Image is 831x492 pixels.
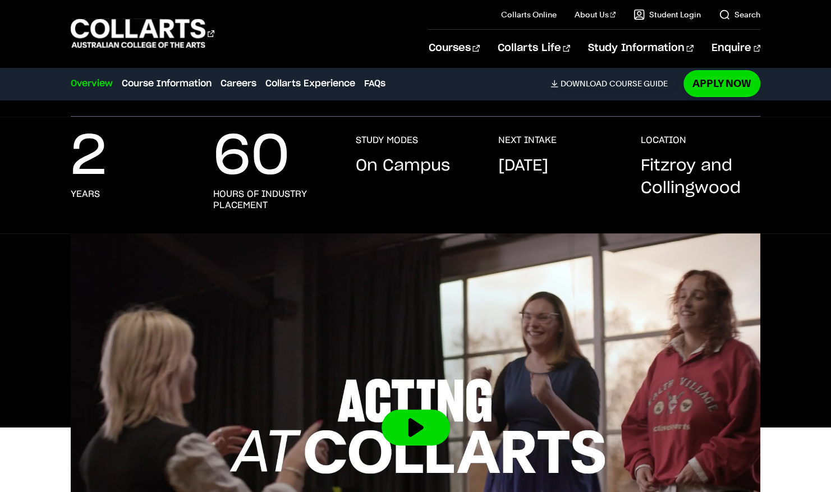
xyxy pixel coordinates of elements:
a: Search [719,9,760,20]
a: Study Information [588,30,694,67]
h3: LOCATION [640,135,686,146]
a: Collarts Experience [265,77,355,90]
a: FAQs [364,77,385,90]
a: Enquire [711,30,760,67]
a: Apply Now [683,70,760,96]
a: Course Information [122,77,212,90]
p: [DATE] [498,155,548,177]
div: Go to homepage [71,17,214,49]
h3: hours of industry placement [213,188,333,211]
a: Careers [221,77,256,90]
a: Collarts Online [501,9,557,20]
h3: years [71,188,100,200]
h3: NEXT INTAKE [498,135,556,146]
a: About Us [575,9,616,20]
p: 60 [213,135,290,180]
a: DownloadCourse Guide [550,79,677,89]
p: Fitzroy and Collingwood [640,155,760,200]
a: Overview [71,77,113,90]
span: Download [561,79,607,89]
p: 2 [71,135,107,180]
a: Student Login [633,9,701,20]
p: On Campus [356,155,450,177]
h3: STUDY MODES [356,135,418,146]
a: Courses [428,30,479,67]
a: Collarts Life [498,30,570,67]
